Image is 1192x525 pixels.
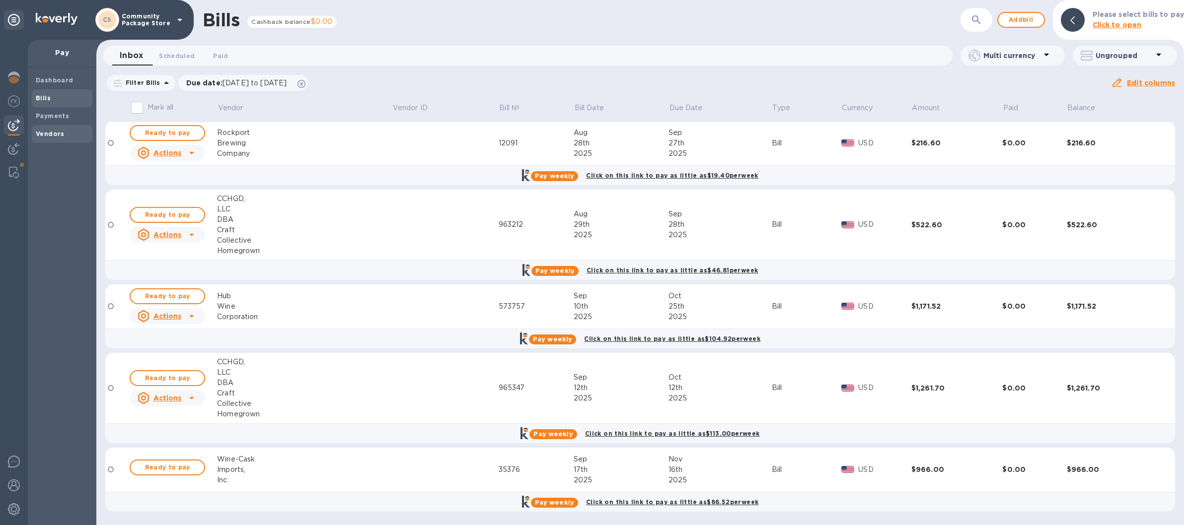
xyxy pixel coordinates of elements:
span: Inbox [120,49,143,63]
div: $522.60 [1067,220,1158,230]
h1: Bills [203,9,239,30]
div: $216.60 [1067,138,1158,148]
u: Edit columns [1127,79,1175,87]
p: Balance [1067,103,1095,113]
button: Ready to pay [130,207,205,223]
span: Scheduled [159,51,195,61]
b: Please select bills to pay [1093,10,1184,18]
div: Oct [669,291,772,301]
div: $1,261.70 [1067,383,1158,393]
img: Logo [36,13,77,25]
div: 28th [574,138,669,148]
div: Aug [574,128,669,138]
div: 2025 [669,148,772,159]
p: Multi currency [983,51,1041,61]
p: Due date : [186,78,292,88]
div: Homegrown [217,246,392,256]
span: $0.00 [311,17,333,25]
p: Bill Date [575,103,604,113]
p: Vendor ID [393,103,428,113]
div: 2025 [574,230,669,240]
div: Company [217,148,392,159]
b: Pay weekly [533,335,572,343]
div: 28th [669,219,772,230]
u: Actions [153,394,182,402]
b: Dashboard [36,76,74,84]
span: Bill № [499,103,532,113]
div: Imports, [217,464,392,475]
div: 17th [574,464,669,475]
span: Paid [1003,103,1032,113]
div: 29th [574,219,669,230]
img: Foreign exchange [8,95,20,107]
div: $1,261.70 [911,383,1003,393]
div: 12th [669,383,772,393]
p: Mark all [148,102,173,113]
div: CCHGD, [217,357,392,367]
div: $216.60 [911,138,1003,148]
div: 2025 [669,230,772,240]
span: Ready to pay [139,290,196,302]
div: $1,171.52 [1067,301,1158,311]
img: USD [841,303,855,310]
u: Actions [153,149,182,157]
div: DBA [217,214,392,225]
b: Pay weekly [533,430,573,438]
div: $0.00 [1002,220,1066,230]
img: USD [841,466,855,473]
div: 2025 [669,393,772,403]
div: Bill [772,464,841,475]
p: Vendor [218,103,243,113]
div: Craft [217,388,392,398]
span: Vendor [218,103,256,113]
img: USD [841,139,855,146]
div: 12th [574,383,669,393]
span: Type [772,103,803,113]
b: Click on this link to pay as little as $113.00 per week [585,430,760,437]
div: Bill [772,301,841,312]
p: USD [858,301,911,312]
div: Brewing [217,138,392,148]
u: Actions [153,312,182,320]
b: CS [103,16,112,23]
b: Payments [36,112,69,120]
span: Cashback balance [251,18,310,25]
div: Sep [574,454,669,464]
div: 2025 [574,393,669,403]
b: Click on this link to pay as little as $19.40 per week [586,172,758,179]
u: Actions [153,231,182,239]
div: 963212 [499,219,574,230]
div: Craft [217,225,392,235]
span: Paid [213,51,228,61]
div: Collective [217,235,392,246]
span: Amount [912,103,953,113]
div: $1,171.52 [911,301,1003,311]
div: Wine [217,301,392,312]
span: Ready to pay [139,209,196,221]
b: Click on this link to pay as little as $104.92 per week [584,335,760,342]
b: Vendors [36,130,65,137]
div: $0.00 [1002,464,1066,474]
button: Ready to pay [130,459,205,475]
button: Addbill [997,12,1045,28]
p: USD [858,464,911,475]
button: Ready to pay [130,370,205,386]
div: $0.00 [1002,383,1066,393]
div: $0.00 [1002,138,1066,148]
p: USD [858,383,911,393]
div: Sep [574,291,669,301]
div: 25th [669,301,772,312]
p: USD [858,219,911,230]
span: Ready to pay [139,127,196,139]
div: 10th [574,301,669,312]
div: Hub [217,291,392,301]
p: Pay [36,48,88,58]
div: 573757 [499,301,574,312]
p: Amount [912,103,940,113]
p: Type [772,103,790,113]
p: Paid [1003,103,1019,113]
div: $0.00 [1002,301,1066,311]
div: Rockport [217,128,392,138]
div: CCHGD, [217,194,392,204]
div: 12091 [499,138,574,148]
